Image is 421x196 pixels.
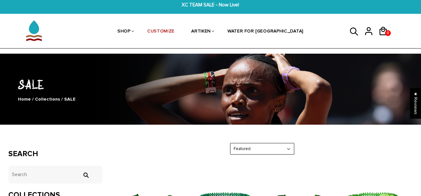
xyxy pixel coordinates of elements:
[79,172,92,178] input: Search
[8,166,102,183] input: Search
[130,1,291,9] span: XC TEAM SALE - Now Live!
[385,29,391,38] span: 0
[228,15,304,49] a: WATER FOR [GEOGRAPHIC_DATA]
[8,76,413,93] h1: SALE
[378,38,393,39] a: 0
[191,15,211,49] a: ARTIKEN
[117,15,131,49] a: SHOP
[32,96,34,102] span: /
[410,88,421,119] div: Click to open Judge.me floating reviews tab
[8,149,102,159] h3: Search
[35,96,60,102] a: Collections
[147,15,175,49] a: CUSTOMIZE
[64,96,75,102] span: SALE
[61,96,63,102] span: /
[18,96,31,102] a: Home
